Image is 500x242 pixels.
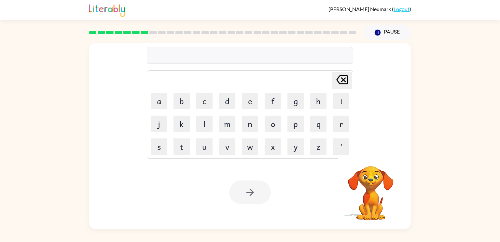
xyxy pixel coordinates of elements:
button: e [242,93,258,109]
button: Pause [364,25,411,40]
div: ( ) [328,6,411,12]
button: u [196,138,213,155]
button: m [219,116,235,132]
button: f [265,93,281,109]
button: p [287,116,304,132]
a: Logout [394,6,410,12]
span: [PERSON_NAME] Neumark [328,6,392,12]
button: w [242,138,258,155]
button: ' [333,138,349,155]
button: n [242,116,258,132]
button: o [265,116,281,132]
button: v [219,138,235,155]
button: r [333,116,349,132]
button: j [151,116,167,132]
button: s [151,138,167,155]
button: a [151,93,167,109]
button: c [196,93,213,109]
button: l [196,116,213,132]
button: z [310,138,326,155]
button: g [287,93,304,109]
button: y [287,138,304,155]
button: t [174,138,190,155]
button: i [333,93,349,109]
img: Literably [89,3,125,17]
button: x [265,138,281,155]
button: q [310,116,326,132]
button: b [174,93,190,109]
button: h [310,93,326,109]
button: k [174,116,190,132]
button: d [219,93,235,109]
video: Your browser must support playing .mp4 files to use Literably. Please try using another browser. [338,156,403,221]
